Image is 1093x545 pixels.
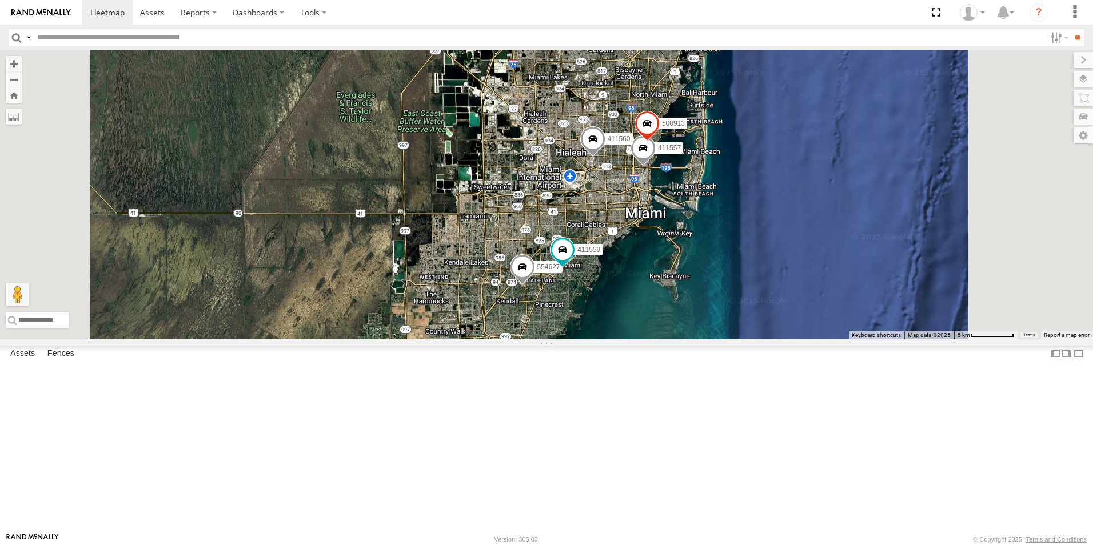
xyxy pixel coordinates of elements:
button: Zoom in [6,56,22,71]
label: Fences [42,346,80,362]
a: Visit our Website [6,534,59,545]
span: 5 km [958,332,970,338]
a: Terms and Conditions [1026,536,1087,543]
span: 411560 [608,135,631,143]
a: Report a map error [1044,332,1090,338]
label: Measure [6,109,22,125]
label: Assets [5,346,41,362]
span: 554627 [537,263,560,271]
label: Dock Summary Table to the Left [1050,346,1061,362]
img: rand-logo.svg [11,9,71,17]
button: Zoom Home [6,87,22,103]
span: 411557 [658,144,681,152]
span: 411559 [577,246,600,254]
button: Map Scale: 5 km per 73 pixels [954,331,1018,339]
label: Search Filter Options [1046,29,1071,46]
span: Map data ©2025 [908,332,951,338]
button: Zoom out [6,71,22,87]
label: Search Query [24,29,33,46]
div: Version: 305.03 [494,536,538,543]
span: 500913 [662,119,685,127]
label: Dock Summary Table to the Right [1061,346,1072,362]
label: Hide Summary Table [1073,346,1084,362]
label: Map Settings [1074,127,1093,143]
button: Keyboard shortcuts [852,331,901,339]
i: ? [1030,3,1048,22]
button: Drag Pegman onto the map to open Street View [6,283,29,306]
div: Chino Castillo [956,4,989,21]
a: Terms [1023,333,1035,338]
div: © Copyright 2025 - [973,536,1087,543]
